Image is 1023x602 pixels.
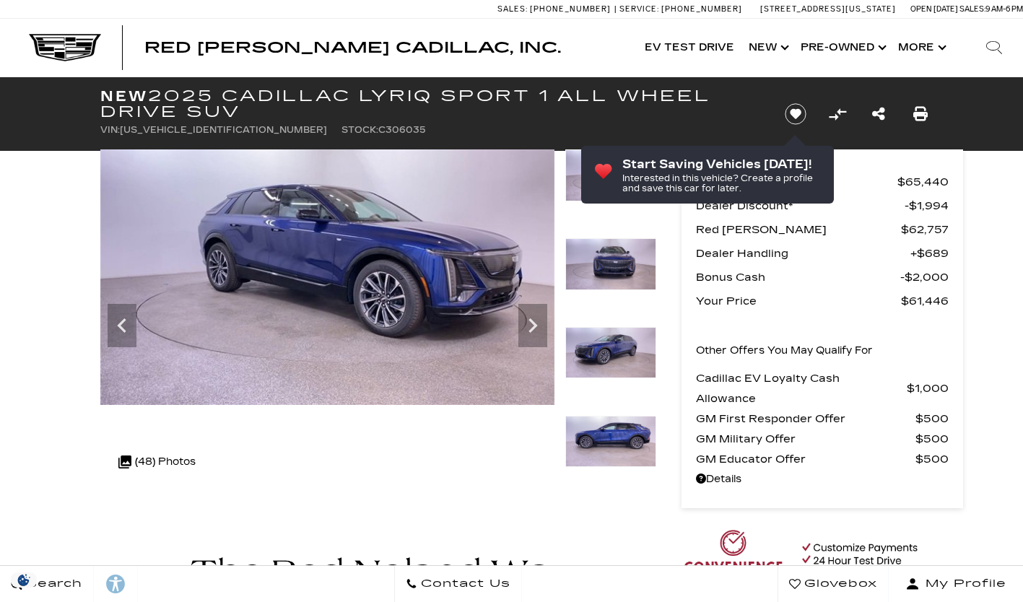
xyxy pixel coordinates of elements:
[696,219,949,240] a: Red [PERSON_NAME] $62,757
[22,574,82,594] span: Search
[760,4,896,14] a: [STREET_ADDRESS][US_STATE]
[394,566,522,602] a: Contact Us
[959,4,985,14] span: Sales:
[696,368,907,409] span: Cadillac EV Loyalty Cash Allowance
[696,341,873,361] p: Other Offers You May Qualify For
[378,125,426,135] span: C306035
[696,368,949,409] a: Cadillac EV Loyalty Cash Allowance $1,000
[497,4,528,14] span: Sales:
[920,574,1006,594] span: My Profile
[900,267,949,287] span: $2,000
[637,19,741,77] a: EV Test Drive
[793,19,891,77] a: Pre-Owned
[120,125,327,135] span: [US_VEHICLE_IDENTIFICATION_NUMBER]
[614,5,746,13] a: Service: [PHONE_NUMBER]
[619,4,659,14] span: Service:
[100,149,554,405] img: New 2025 Opulent Blue Metallic Cadillac Sport 1 image 2
[7,572,40,588] section: Click to Open Cookie Consent Modal
[910,243,949,263] span: $689
[100,87,148,105] strong: New
[696,172,949,192] a: MSRP $65,440
[696,409,949,429] a: GM First Responder Offer $500
[661,4,742,14] span: [PHONE_NUMBER]
[741,19,793,77] a: New
[108,304,136,347] div: Previous
[696,243,949,263] a: Dealer Handling $689
[696,429,949,449] a: GM Military Offer $500
[696,469,949,489] a: Details
[144,40,561,55] a: Red [PERSON_NAME] Cadillac, Inc.
[901,291,949,311] span: $61,446
[696,267,900,287] span: Bonus Cash
[530,4,611,14] span: [PHONE_NUMBER]
[901,219,949,240] span: $62,757
[144,39,561,56] span: Red [PERSON_NAME] Cadillac, Inc.
[565,149,656,201] img: New 2025 Opulent Blue Metallic Cadillac Sport 1 image 2
[696,449,915,469] span: GM Educator Offer
[417,574,510,594] span: Contact Us
[111,445,203,479] div: (48) Photos
[7,572,40,588] img: Opt-Out Icon
[696,449,949,469] a: GM Educator Offer $500
[696,172,897,192] span: MSRP
[780,102,811,126] button: Save vehicle
[897,172,949,192] span: $65,440
[915,409,949,429] span: $500
[801,574,877,594] span: Glovebox
[696,219,901,240] span: Red [PERSON_NAME]
[565,238,656,290] img: New 2025 Opulent Blue Metallic Cadillac Sport 1 image 3
[696,267,949,287] a: Bonus Cash $2,000
[910,4,958,14] span: Open [DATE]
[518,304,547,347] div: Next
[915,449,949,469] span: $500
[891,19,951,77] button: More
[889,566,1023,602] button: Open user profile menu
[100,88,761,120] h1: 2025 Cadillac LYRIQ Sport 1 All Wheel Drive SUV
[100,502,656,503] iframe: Watch videos, learn about new EV models, and find the right one for you!
[565,327,656,379] img: New 2025 Opulent Blue Metallic Cadillac Sport 1 image 4
[696,291,901,311] span: Your Price
[872,104,885,124] a: Share this New 2025 Cadillac LYRIQ Sport 1 All Wheel Drive SUV
[778,566,889,602] a: Glovebox
[341,125,378,135] span: Stock:
[696,196,905,216] span: Dealer Discount*
[696,409,915,429] span: GM First Responder Offer
[985,4,1023,14] span: 9 AM-6 PM
[827,103,848,125] button: Compare Vehicle
[29,34,101,61] img: Cadillac Dark Logo with Cadillac White Text
[905,196,949,216] span: $1,994
[100,125,120,135] span: VIN:
[913,104,928,124] a: Print this New 2025 Cadillac LYRIQ Sport 1 All Wheel Drive SUV
[565,416,656,468] img: New 2025 Opulent Blue Metallic Cadillac Sport 1 image 5
[497,5,614,13] a: Sales: [PHONE_NUMBER]
[696,243,910,263] span: Dealer Handling
[696,429,915,449] span: GM Military Offer
[907,378,949,398] span: $1,000
[696,196,949,216] a: Dealer Discount* $1,994
[915,429,949,449] span: $500
[696,291,949,311] a: Your Price $61,446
